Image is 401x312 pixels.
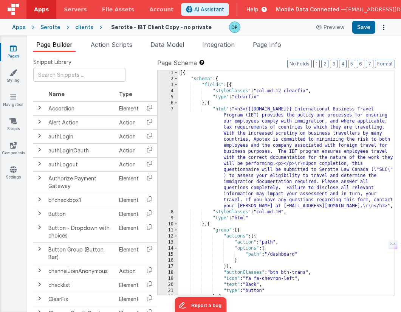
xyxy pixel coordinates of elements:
td: Button Group (Button Bar) [45,242,116,264]
button: Options [378,22,389,33]
span: Name [48,91,65,97]
div: Serotte [40,23,60,31]
div: 18 [158,270,178,276]
td: checklist [45,278,116,292]
div: 10 [158,221,178,227]
button: 3 [330,60,338,68]
td: Button - Dropdown with choices [45,221,116,242]
div: 5 [158,94,178,100]
span: Page Builder [36,41,73,48]
td: ClearFix [45,292,116,306]
div: 14 [158,245,178,251]
span: Help [246,6,259,13]
td: Accordion [45,101,116,116]
button: 7 [366,60,373,68]
td: Element [116,242,142,264]
div: 8 [158,209,178,215]
h4: Serotte - IBT Client Copy - no private [111,24,212,30]
button: 5 [348,60,355,68]
div: 19 [158,276,178,282]
button: 6 [357,60,364,68]
td: Element [116,171,142,193]
div: 13 [158,239,178,245]
td: Element [116,221,142,242]
td: Element [116,278,142,292]
div: 9 [158,215,178,221]
td: authLogin [45,129,116,143]
div: 15 [158,251,178,258]
button: AI Assistant [181,3,229,16]
span: File Assets [102,6,135,13]
td: Element [116,101,142,116]
span: Action Scripts [91,41,132,48]
div: 2 [158,76,178,82]
td: Action [116,264,142,278]
button: Save [352,21,375,34]
div: 6 [158,100,178,106]
span: Integration [202,41,235,48]
div: 16 [158,258,178,264]
span: Type [119,91,132,97]
td: authLoginOauth [45,143,116,157]
button: No Folds [287,60,312,68]
td: Action [116,129,142,143]
td: Element [116,193,142,207]
button: 2 [321,60,328,68]
div: 4 [158,88,178,94]
td: Action [116,157,142,171]
div: 17 [158,264,178,270]
div: clients [75,23,93,31]
button: Format [375,60,395,68]
div: 1 [158,70,178,76]
td: Element [116,292,142,306]
span: Snippet Library [33,58,71,66]
td: Action [116,143,142,157]
span: Page Schema [157,58,197,67]
div: 21 [158,288,178,294]
span: Data Model [150,41,184,48]
button: Preview [311,21,349,33]
div: 7 [158,106,178,209]
td: Element [116,207,142,221]
td: Authorize Payment Gateway [45,171,116,193]
div: 11 [158,227,178,233]
span: AI Assistant [194,6,224,13]
div: 3 [158,82,178,88]
span: Mobile Data Connected — [276,6,346,13]
button: 1 [313,60,320,68]
div: 20 [158,282,178,288]
div: 12 [158,233,178,239]
button: 4 [339,60,347,68]
td: channelJoinAnonymous [45,264,116,278]
span: Page Info [253,41,281,48]
td: Alert Action [45,115,116,129]
td: Button [45,207,116,221]
span: Servers [64,6,87,13]
img: d6e3be1ce36d7fc35c552da2480304ca [229,22,240,33]
td: bfcheckbox1 [45,193,116,207]
input: Search Snippets ... [33,68,125,82]
td: authLogout [45,157,116,171]
div: 22 [158,294,178,300]
div: Apps [12,23,26,31]
td: Action [116,115,142,129]
span: Apps [34,6,49,13]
